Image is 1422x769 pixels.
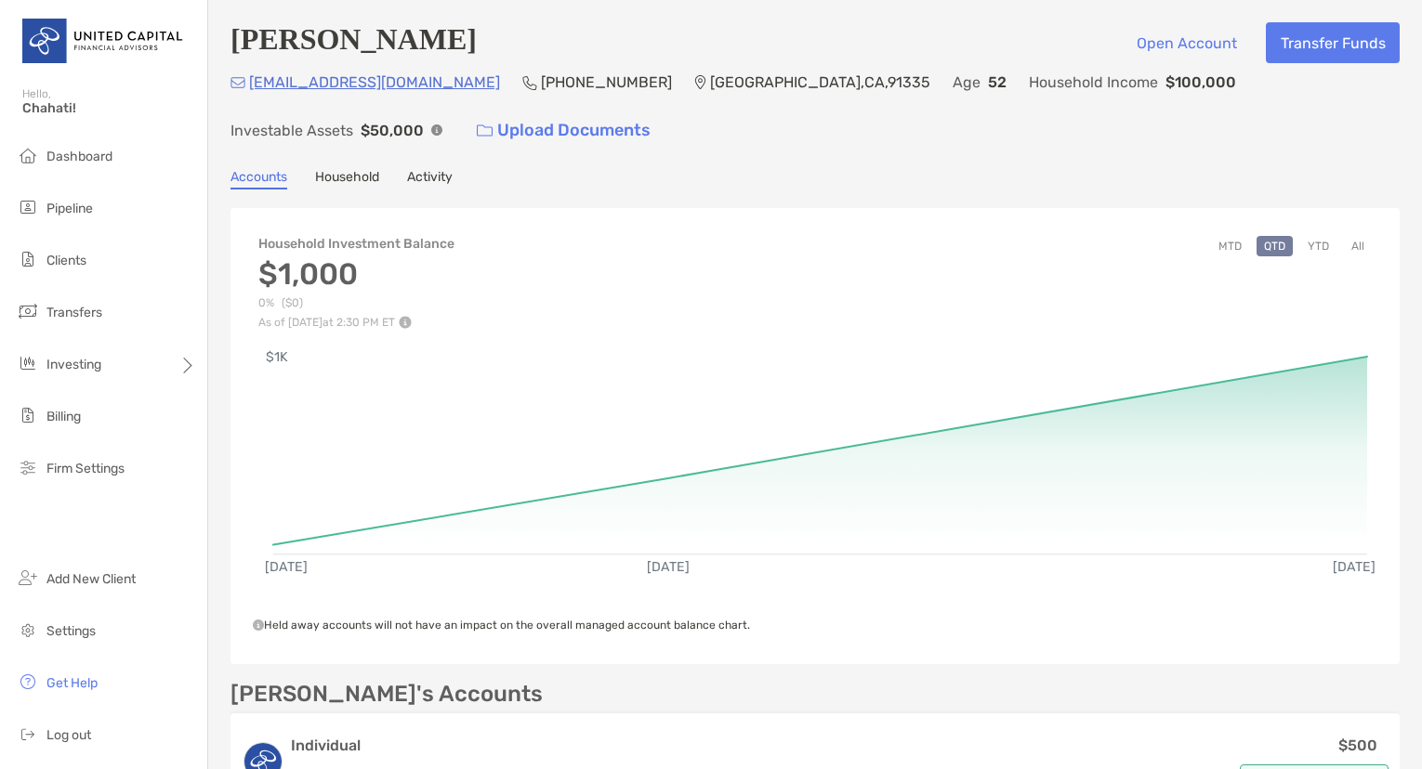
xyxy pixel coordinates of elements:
p: [GEOGRAPHIC_DATA] , CA , 91335 [710,71,930,94]
img: Info Icon [431,124,442,136]
p: $100,000 [1165,71,1236,94]
span: Billing [46,409,81,424]
h3: $1,000 [258,256,454,292]
img: clients icon [17,248,39,270]
span: Transfers [46,305,102,320]
img: United Capital Logo [22,7,185,74]
h4: Household Investment Balance [258,236,454,252]
p: 52 [988,71,1007,94]
p: Investable Assets [230,119,353,142]
span: Dashboard [46,149,112,164]
span: Add New Client [46,571,136,587]
span: 0% [258,296,274,310]
a: Accounts [230,169,287,189]
p: Household Income [1029,71,1158,94]
span: Get Help [46,675,98,691]
button: YTD [1300,236,1336,256]
span: Pipeline [46,201,93,216]
h4: [PERSON_NAME] [230,22,477,63]
p: [PERSON_NAME]'s Accounts [230,683,543,706]
p: As of [DATE] at 2:30 PM ET [258,316,454,329]
a: Upload Documents [465,111,663,150]
img: get-help icon [17,671,39,693]
img: Phone Icon [522,75,537,90]
p: [PHONE_NUMBER] [541,71,672,94]
p: $500 [1338,734,1377,757]
button: Transfer Funds [1266,22,1400,63]
span: Chahati! [22,100,196,116]
img: Email Icon [230,77,245,88]
p: Age [953,71,981,94]
h3: Individual [291,735,449,757]
button: Open Account [1122,22,1251,63]
img: pipeline icon [17,196,39,218]
img: add_new_client icon [17,567,39,589]
a: Activity [407,169,453,189]
text: [DATE] [265,559,308,575]
span: Held away accounts will not have an impact on the overall managed account balance chart. [253,619,750,632]
button: All [1344,236,1372,256]
a: Household [315,169,379,189]
img: logout icon [17,723,39,745]
p: [EMAIL_ADDRESS][DOMAIN_NAME] [249,71,500,94]
span: Settings [46,623,96,639]
button: MTD [1211,236,1249,256]
img: settings icon [17,619,39,641]
img: Performance Info [399,316,412,329]
img: dashboard icon [17,144,39,166]
img: billing icon [17,404,39,426]
span: Clients [46,253,86,268]
img: transfers icon [17,300,39,322]
text: [DATE] [1333,559,1376,575]
button: QTD [1257,236,1293,256]
span: Firm Settings [46,461,125,476]
img: investing icon [17,352,39,374]
span: ($0) [282,296,303,310]
span: Investing [46,357,101,372]
img: firm-settings icon [17,456,39,478]
span: Log out [46,727,91,743]
text: $1K [266,349,288,365]
text: [DATE] [647,559,690,575]
img: button icon [477,124,493,137]
img: Location Icon [694,75,706,90]
p: $50,000 [361,119,424,142]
